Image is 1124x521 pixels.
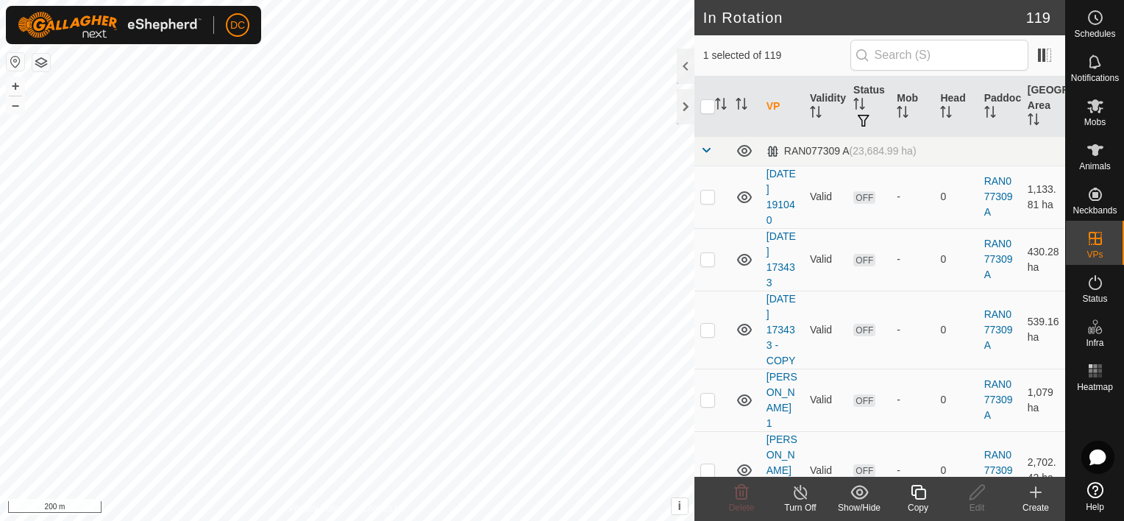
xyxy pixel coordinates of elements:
span: VPs [1086,250,1103,259]
a: Privacy Policy [289,502,344,515]
p-sorticon: Activate to sort [853,100,865,112]
span: DC [230,18,245,33]
h2: In Rotation [703,9,1026,26]
span: Mobs [1084,118,1106,127]
td: Valid [804,228,847,291]
td: 0 [934,166,978,228]
button: + [7,77,24,95]
a: [PERSON_NAME] 1 [766,371,797,429]
a: RAN077309 A [984,449,1013,492]
td: Valid [804,369,847,431]
a: [DATE] 191040 [766,168,796,226]
p-sorticon: Activate to sort [940,108,952,120]
div: - [897,392,928,408]
th: Head [934,77,978,137]
a: RAN077309 A [984,378,1013,421]
th: Validity [804,77,847,137]
button: Map Layers [32,54,50,71]
p-sorticon: Activate to sort [897,108,908,120]
a: [PERSON_NAME] 1-VP001 [766,433,797,507]
span: OFF [853,191,875,204]
span: Animals [1079,162,1111,171]
span: OFF [853,464,875,477]
a: RAN077309 A [984,238,1013,280]
span: Help [1086,503,1104,511]
td: 1,133.81 ha [1022,166,1065,228]
img: Gallagher Logo [18,12,202,38]
a: RAN077309 A [984,308,1013,351]
p-sorticon: Activate to sort [984,108,996,120]
td: 0 [934,369,978,431]
th: Status [847,77,891,137]
td: 1,079 ha [1022,369,1065,431]
td: 0 [934,431,978,509]
a: Contact Us [362,502,405,515]
p-sorticon: Activate to sort [810,108,822,120]
span: Heatmap [1077,383,1113,391]
button: i [672,498,688,514]
input: Search (S) [850,40,1028,71]
span: Neckbands [1073,206,1117,215]
a: [DATE] 173433 - COPY [766,293,796,366]
div: - [897,189,928,205]
span: 119 [1026,7,1050,29]
p-sorticon: Activate to sort [736,100,747,112]
a: RAN077309 A [984,175,1013,218]
td: 0 [934,228,978,291]
td: Valid [804,431,847,509]
p-sorticon: Activate to sort [715,100,727,112]
a: [DATE] 173433 [766,230,796,288]
div: RAN077309 A [766,145,917,157]
span: OFF [853,394,875,407]
div: Edit [947,501,1006,514]
div: Show/Hide [830,501,889,514]
div: - [897,252,928,267]
span: OFF [853,254,875,266]
p-sorticon: Activate to sort [1028,116,1039,127]
span: Status [1082,294,1107,303]
span: (23,684.99 ha) [850,145,917,157]
span: 1 selected of 119 [703,48,850,63]
span: Schedules [1074,29,1115,38]
td: 430.28 ha [1022,228,1065,291]
button: Reset Map [7,53,24,71]
td: Valid [804,166,847,228]
div: Create [1006,501,1065,514]
div: - [897,322,928,338]
span: i [678,500,681,512]
th: Paddock [978,77,1022,137]
td: 2,702.42 ha [1022,431,1065,509]
th: Mob [891,77,934,137]
span: Infra [1086,339,1103,347]
div: Copy [889,501,947,514]
div: - [897,463,928,478]
td: Valid [804,291,847,369]
th: VP [761,77,804,137]
span: OFF [853,324,875,336]
td: 539.16 ha [1022,291,1065,369]
span: Notifications [1071,74,1119,82]
td: 0 [934,291,978,369]
a: Help [1066,476,1124,517]
span: Delete [729,503,755,513]
button: – [7,96,24,114]
th: [GEOGRAPHIC_DATA] Area [1022,77,1065,137]
div: Turn Off [771,501,830,514]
